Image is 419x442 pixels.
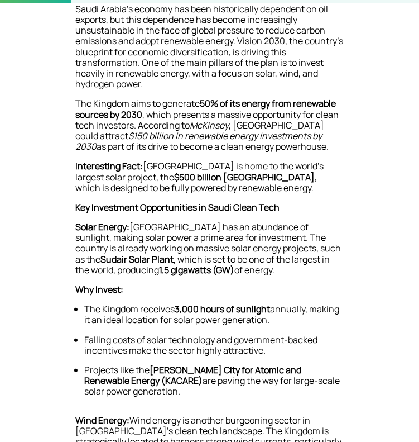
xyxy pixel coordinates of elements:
[100,253,174,265] span: Sudair Solar Plant
[159,264,234,276] span: 1.5 gigawatts (GW)
[175,303,270,315] span: 3,000 hours of sunlight
[84,303,175,315] span: The Kingdom receives
[190,119,229,131] span: McKinsey
[75,171,317,194] span: , which is designed to be fully powered by renewable energy.
[233,321,419,442] iframe: Chat Widget
[84,374,340,397] span: are paving the way for large-scale solar power generation.
[75,221,129,233] span: Solar Energy:
[75,97,336,120] span: 50% of its energy from renewable sources by 2030
[75,253,330,276] span: , which is set to be one of the largest in the world, producing
[75,119,324,142] span: , [GEOGRAPHIC_DATA] could attract
[84,364,150,376] span: Projects like the
[174,171,315,183] span: $500 billion [GEOGRAPHIC_DATA]
[84,364,301,387] span: [PERSON_NAME] City for Atomic and Renewable Energy (KACARE)
[84,334,317,357] span: Falling costs of solar technology and government-backed incentives make the sector highly attract...
[84,303,339,326] span: annually, making it an ideal location for solar power generation.
[75,160,143,172] span: Interesting Fact:
[75,160,324,183] span: [GEOGRAPHIC_DATA] is home to the world’s largest solar project, the
[75,201,280,213] span: Key Investment Opportunities in Saudi Clean Tech
[75,221,341,265] span: [GEOGRAPHIC_DATA] has an abundance of sunlight, making solar power a prime area for investment. T...
[75,97,200,110] span: The Kingdom aims to generate
[234,264,274,276] span: of energy.
[75,130,322,153] span: $150 billion in renewable energy investments by 2030
[97,140,329,153] span: as part of its drive to become a clean energy powerhouse.
[75,108,339,131] span: , which presents a massive opportunity for clean tech investors. According to
[75,283,123,296] span: Why Invest:
[75,3,343,90] span: Saudi Arabia’s economy has been historically dependent on oil exports, but this dependence has be...
[75,414,129,426] span: Wind Energy:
